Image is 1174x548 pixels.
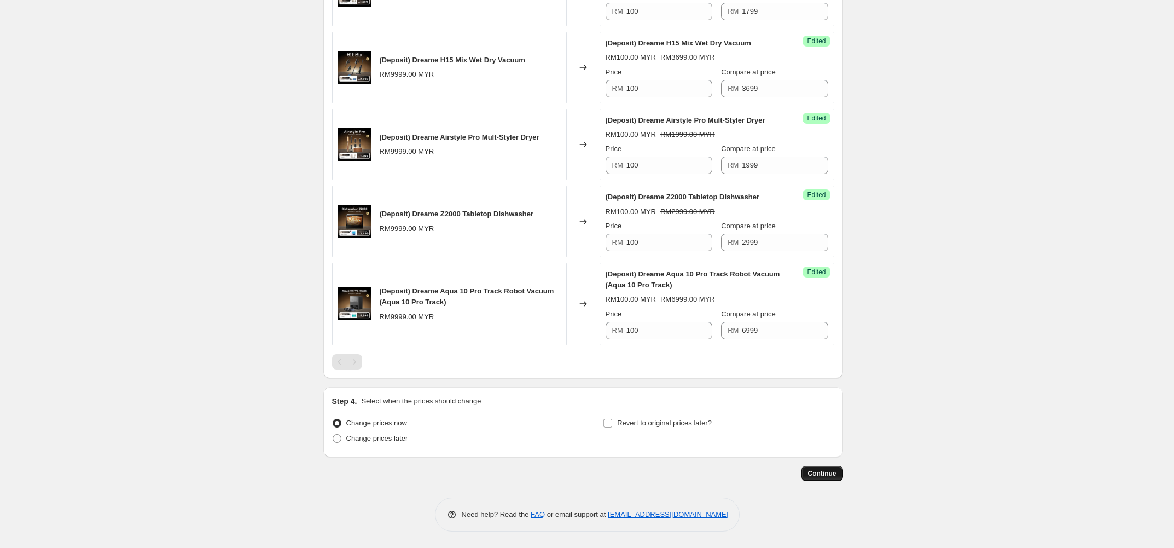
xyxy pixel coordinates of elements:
span: (Deposit) Dreame Z2000 Tabletop Dishwasher [606,193,760,201]
div: RM9999.00 MYR [380,312,434,322]
span: Price [606,310,622,318]
span: (Deposit) Dreame Aqua 10 Pro Track Robot Vacuum (Aqua 10 Pro Track) [606,270,780,289]
span: (Deposit) Dreame H15 Mix Wet Dry Vacuum [380,56,525,64]
a: FAQ [531,510,545,518]
span: Compare at price [721,222,776,230]
span: (Deposit) Dreame Z2000 Tabletop Dishwasher [380,210,534,218]
span: RM [728,238,739,246]
span: (Deposit) Dreame Airstyle Pro Mult-Styler Dryer [380,133,539,141]
span: RM [612,326,623,334]
span: RM [728,161,739,169]
span: (Deposit) Dreame Airstyle Pro Mult-Styler Dryer [606,116,765,124]
span: Edited [807,268,826,276]
span: Edited [807,191,826,199]
span: Continue [808,469,836,478]
span: Price [606,68,622,76]
img: FSWD_Thumbnail-01_1_80x.jpg [338,205,371,238]
strike: RM2999.00 MYR [660,206,715,217]
span: RM [612,7,623,15]
span: RM [612,84,623,93]
span: Change prices now [346,419,407,427]
span: Compare at price [721,310,776,318]
span: RM [728,7,739,15]
span: Change prices later [346,434,408,442]
span: Edited [807,37,826,45]
span: (Deposit) Dreame Aqua 10 Pro Track Robot Vacuum (Aqua 10 Pro Track) [380,287,554,306]
div: RM9999.00 MYR [380,146,434,157]
nav: Pagination [332,354,362,370]
button: Continue [801,466,843,481]
img: FSWD_Thumbnail-04_1_80x.jpg [338,51,371,84]
img: FSWD_Thumbnail-08_1_80x.jpg [338,128,371,161]
span: Edited [807,114,826,123]
span: RM [728,84,739,93]
div: RM9999.00 MYR [380,69,434,80]
span: RM [728,326,739,334]
span: (Deposit) Dreame H15 Mix Wet Dry Vacuum [606,39,751,47]
div: RM100.00 MYR [606,52,656,63]
span: Compare at price [721,68,776,76]
span: Need help? Read the [462,510,531,518]
strike: RM1999.00 MYR [660,129,715,140]
span: Price [606,222,622,230]
div: RM9999.00 MYR [380,223,434,234]
img: Artboard_5_f566fd00-f58e-4b49-a1b3-7f5f17d82c9b_80x.png [338,287,371,320]
span: Compare at price [721,145,776,153]
div: RM100.00 MYR [606,129,656,140]
span: RM [612,161,623,169]
div: RM100.00 MYR [606,206,656,217]
p: Select when the prices should change [361,396,481,407]
h2: Step 4. [332,396,357,407]
strike: RM3699.00 MYR [660,52,715,63]
span: Revert to original prices later? [617,419,712,427]
span: RM [612,238,623,246]
div: RM100.00 MYR [606,294,656,305]
a: [EMAIL_ADDRESS][DOMAIN_NAME] [608,510,728,518]
span: Price [606,145,622,153]
span: or email support at [545,510,608,518]
strike: RM6999.00 MYR [660,294,715,305]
